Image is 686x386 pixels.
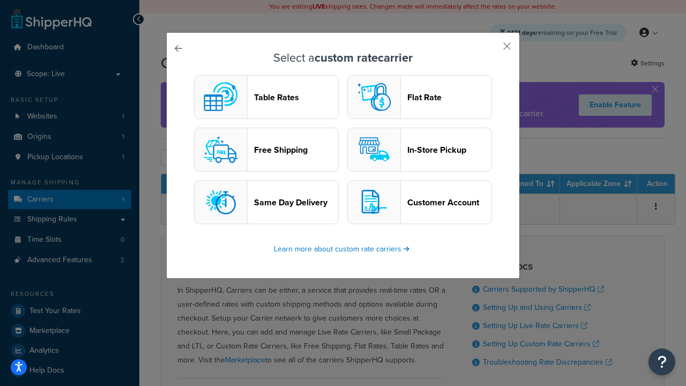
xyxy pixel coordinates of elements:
[254,197,338,207] header: Same Day Delivery
[193,51,493,64] h3: Select a
[648,348,675,375] button: Open Resource Center
[194,180,339,224] button: sameday logoSame Day Delivery
[199,181,242,224] img: sameday logo
[347,180,492,224] button: customerAccount logoCustomer Account
[347,75,492,119] button: flat logoFlat Rate
[353,76,396,118] img: flat logo
[199,128,242,171] img: free logo
[194,75,339,119] button: custom logoTable Rates
[254,145,338,155] header: Free Shipping
[353,128,396,171] img: pickup logo
[347,128,492,172] button: pickup logoIn-Store Pickup
[353,181,396,224] img: customerAccount logo
[407,145,491,155] header: In-Store Pickup
[407,197,491,207] header: Customer Account
[407,92,491,102] header: Flat Rate
[315,49,413,66] strong: custom rate carrier
[274,243,412,255] a: Learn more about custom rate carriers
[254,92,338,102] header: Table Rates
[199,76,242,118] img: custom logo
[194,128,339,172] button: free logoFree Shipping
